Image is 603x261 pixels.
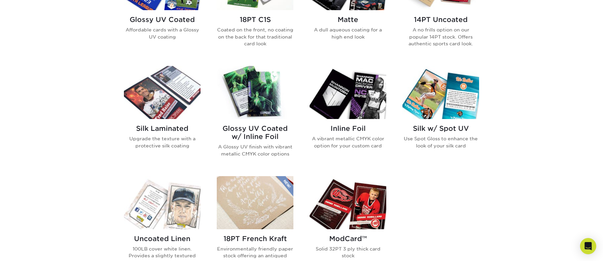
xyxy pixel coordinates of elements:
[217,235,293,243] h2: 18PT French Kraft
[217,66,293,168] a: Glossy UV Coated w/ Inline Foil Trading Cards Glossy UV Coated w/ Inline Foil A Glossy UV finish ...
[217,143,293,157] p: A Glossy UV finish with vibrant metallic CMYK color options
[124,66,201,119] img: Silk Laminated Trading Cards
[310,16,386,24] h2: Matte
[310,66,386,119] img: Inline Foil Trading Cards
[217,66,293,119] img: Glossy UV Coated w/ Inline Foil Trading Cards
[402,26,479,47] p: A no frills option on our popular 14PT stock. Offers authentic sports card look.
[124,16,201,24] h2: Glossy UV Coated
[217,176,293,229] img: 18PT French Kraft Trading Cards
[310,176,386,229] img: ModCard™ Trading Cards
[310,26,386,40] p: A dull aqueous coating for a high end look
[580,238,596,254] div: Open Intercom Messenger
[217,124,293,141] h2: Glossy UV Coated w/ Inline Foil
[310,135,386,149] p: A vibrant metallic CMYK color option for your custom card
[277,176,293,196] img: New Product
[402,135,479,149] p: Use Spot Gloss to enhance the look of your silk card
[124,135,201,149] p: Upgrade the texture with a protective silk coating
[124,176,201,229] img: Uncoated Linen Trading Cards
[124,124,201,133] h2: Silk Laminated
[402,124,479,133] h2: Silk w/ Spot UV
[124,235,201,243] h2: Uncoated Linen
[310,235,386,243] h2: ModCard™
[310,245,386,259] p: Solid 32PT 3 ply thick card stock
[310,124,386,133] h2: Inline Foil
[217,16,293,24] h2: 18PT C1S
[124,26,201,40] p: Affordable cards with a Glossy UV coating
[217,26,293,47] p: Coated on the front, no coating on the back for that traditional card look
[310,66,386,168] a: Inline Foil Trading Cards Inline Foil A vibrant metallic CMYK color option for your custom card
[402,16,479,24] h2: 14PT Uncoated
[402,66,479,168] a: Silk w/ Spot UV Trading Cards Silk w/ Spot UV Use Spot Gloss to enhance the look of your silk card
[124,66,201,168] a: Silk Laminated Trading Cards Silk Laminated Upgrade the texture with a protective silk coating
[402,66,479,119] img: Silk w/ Spot UV Trading Cards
